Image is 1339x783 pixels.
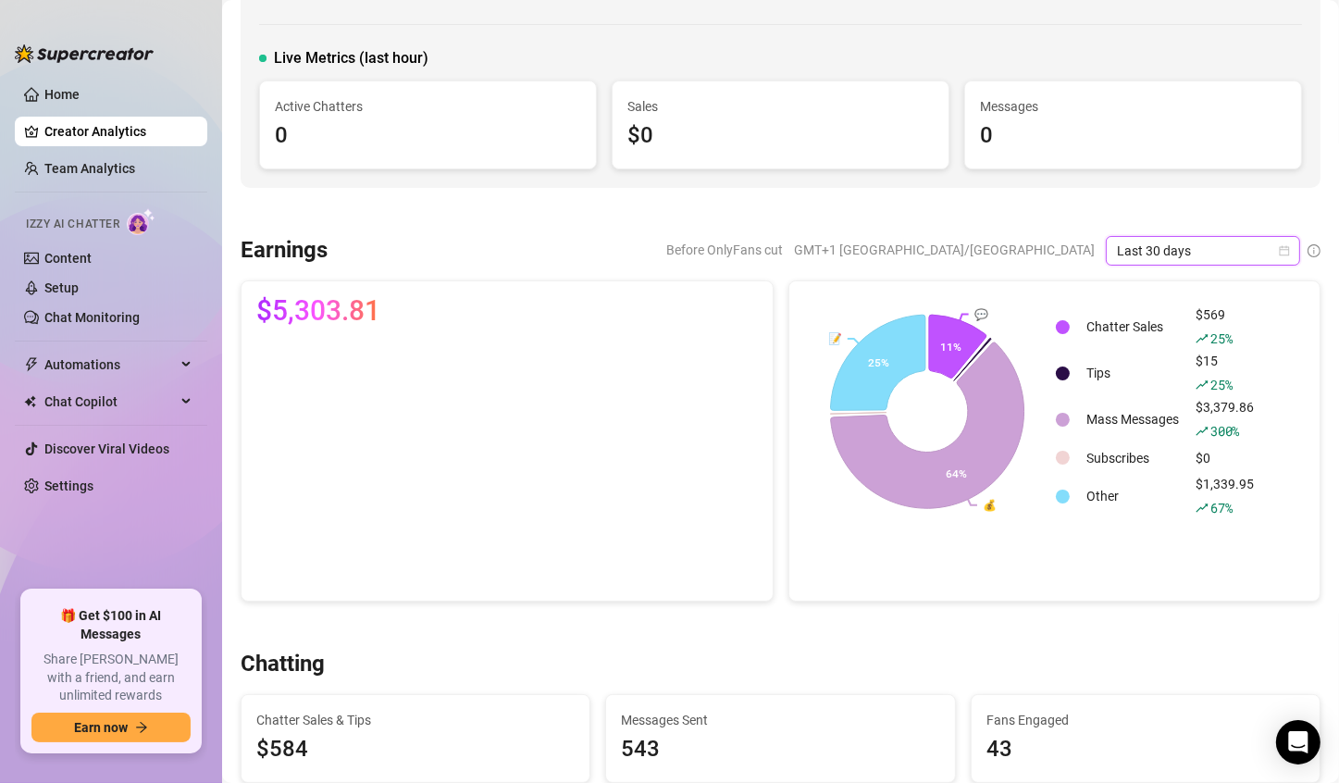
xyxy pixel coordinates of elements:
a: Setup [44,280,79,295]
span: Last 30 days [1117,237,1289,265]
td: Tips [1079,351,1186,395]
span: Chat Copilot [44,387,176,416]
span: 25 % [1210,329,1232,347]
span: Before OnlyFans cut [666,236,783,264]
span: 300 % [1210,422,1239,440]
span: Messages Sent [621,710,939,730]
span: Sales [627,96,934,117]
span: info-circle [1308,244,1320,257]
span: 25 % [1210,376,1232,393]
div: 0 [275,118,581,154]
div: $1,339.95 [1196,474,1254,518]
div: 0 [980,118,1286,154]
span: $584 [256,732,575,767]
span: rise [1196,379,1209,391]
a: Chat Monitoring [44,310,140,325]
span: Active Chatters [275,96,581,117]
img: Chat Copilot [24,395,36,408]
span: arrow-right [135,721,148,734]
a: Creator Analytics [44,117,192,146]
span: calendar [1279,245,1290,256]
h3: Earnings [241,236,328,266]
div: 43 [986,732,1305,767]
span: rise [1196,332,1209,345]
span: Izzy AI Chatter [26,216,119,233]
text: 💬 [974,306,988,320]
span: rise [1196,425,1209,438]
a: Content [44,251,92,266]
text: 📝 [828,331,842,345]
span: Live Metrics (last hour) [274,47,428,69]
a: Home [44,87,80,102]
td: Subscribes [1079,443,1186,472]
div: $15 [1196,351,1254,395]
text: 💰 [983,498,997,512]
span: Automations [44,350,176,379]
div: $0 [627,118,934,154]
span: Messages [980,96,1286,117]
span: $5,303.81 [256,296,380,326]
a: Settings [44,478,93,493]
div: $569 [1196,304,1254,349]
span: 67 % [1210,499,1232,516]
span: Earn now [74,720,128,735]
img: logo-BBDzfeDw.svg [15,44,154,63]
span: thunderbolt [24,357,39,372]
span: rise [1196,502,1209,515]
div: $3,379.86 [1196,397,1254,441]
span: Share [PERSON_NAME] with a friend, and earn unlimited rewards [31,651,191,705]
div: Open Intercom Messenger [1276,720,1320,764]
button: Earn nowarrow-right [31,713,191,742]
a: Team Analytics [44,161,135,176]
span: 🎁 Get $100 in AI Messages [31,607,191,643]
td: Mass Messages [1079,397,1186,441]
div: 543 [621,732,939,767]
a: Discover Viral Videos [44,441,169,456]
span: Fans Engaged [986,710,1305,730]
td: Chatter Sales [1079,304,1186,349]
div: $0 [1196,448,1254,468]
span: Chatter Sales & Tips [256,710,575,730]
h3: Chatting [241,650,325,679]
img: AI Chatter [127,208,155,235]
td: Other [1079,474,1186,518]
span: GMT+1 [GEOGRAPHIC_DATA]/[GEOGRAPHIC_DATA] [794,236,1095,264]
